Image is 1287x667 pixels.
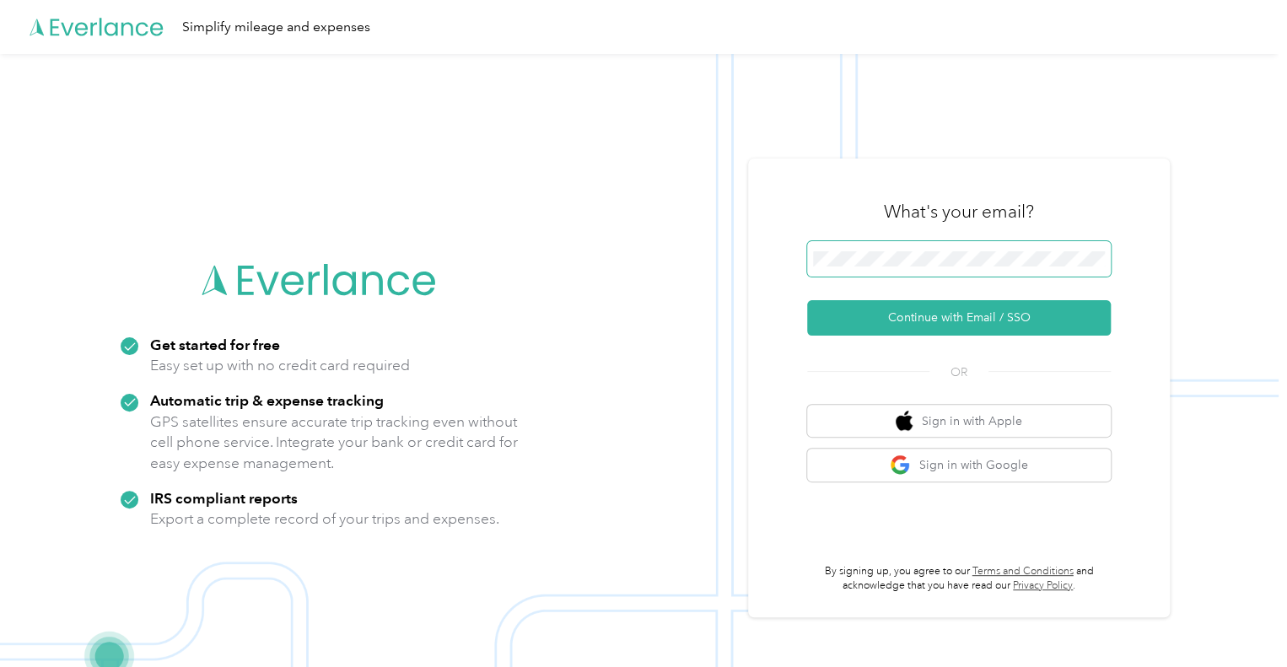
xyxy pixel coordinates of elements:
[890,455,911,476] img: google logo
[807,564,1111,594] p: By signing up, you agree to our and acknowledge that you have read our .
[1013,579,1073,592] a: Privacy Policy
[150,355,410,376] p: Easy set up with no credit card required
[807,300,1111,336] button: Continue with Email / SSO
[972,565,1074,578] a: Terms and Conditions
[150,489,298,507] strong: IRS compliant reports
[150,411,519,474] p: GPS satellites ensure accurate trip tracking even without cell phone service. Integrate your bank...
[807,405,1111,438] button: apple logoSign in with Apple
[807,449,1111,481] button: google logoSign in with Google
[929,363,988,381] span: OR
[150,391,384,409] strong: Automatic trip & expense tracking
[884,200,1034,223] h3: What's your email?
[182,17,370,38] div: Simplify mileage and expenses
[896,411,913,432] img: apple logo
[150,336,280,353] strong: Get started for free
[150,508,499,530] p: Export a complete record of your trips and expenses.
